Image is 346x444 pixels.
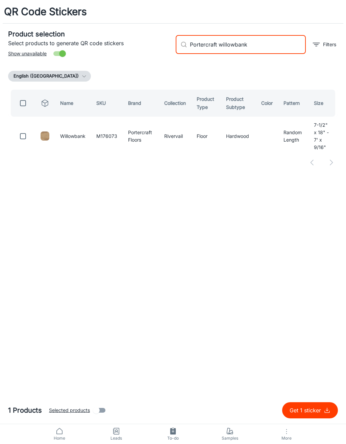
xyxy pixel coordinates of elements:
[201,424,258,444] a: Samples
[205,435,254,441] span: Samples
[49,407,90,414] span: Selected products
[149,435,197,441] span: To-do
[31,424,88,444] a: Home
[159,90,191,117] th: Collection
[278,119,308,153] td: Random Length
[311,39,338,50] button: filter
[191,119,221,153] td: Floor
[159,119,191,153] td: Rivervail
[323,41,336,48] p: Filters
[221,90,256,117] th: Product Subtype
[8,39,170,47] p: Select products to generate QR code stickers
[8,50,47,57] span: Show unavailable
[92,435,141,441] span: Leads
[4,4,87,19] h1: QR Code Stickers
[190,35,306,54] input: Search by SKU, brand, collection...
[91,119,123,153] td: M176073
[55,90,91,117] th: Name
[191,90,221,117] th: Product Type
[91,90,123,117] th: SKU
[35,435,84,441] span: Home
[123,119,159,153] td: Portercraft Floors
[221,119,256,153] td: Hardwood
[256,90,278,117] th: Color
[88,424,145,444] a: Leads
[278,90,308,117] th: Pattern
[258,424,315,444] button: More
[290,406,324,414] p: Get 1 sticker
[55,119,91,153] td: Willowbank
[8,405,42,415] h5: 1 Products
[262,436,311,441] span: More
[282,402,338,418] button: Get 1 sticker
[8,71,91,82] button: English ([GEOGRAPHIC_DATA])
[145,424,201,444] a: To-do
[123,90,159,117] th: Brand
[8,29,170,39] h5: Product selection
[308,119,338,153] td: 7-1/2" x 18" - 7' x 9/16"
[308,90,338,117] th: Size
